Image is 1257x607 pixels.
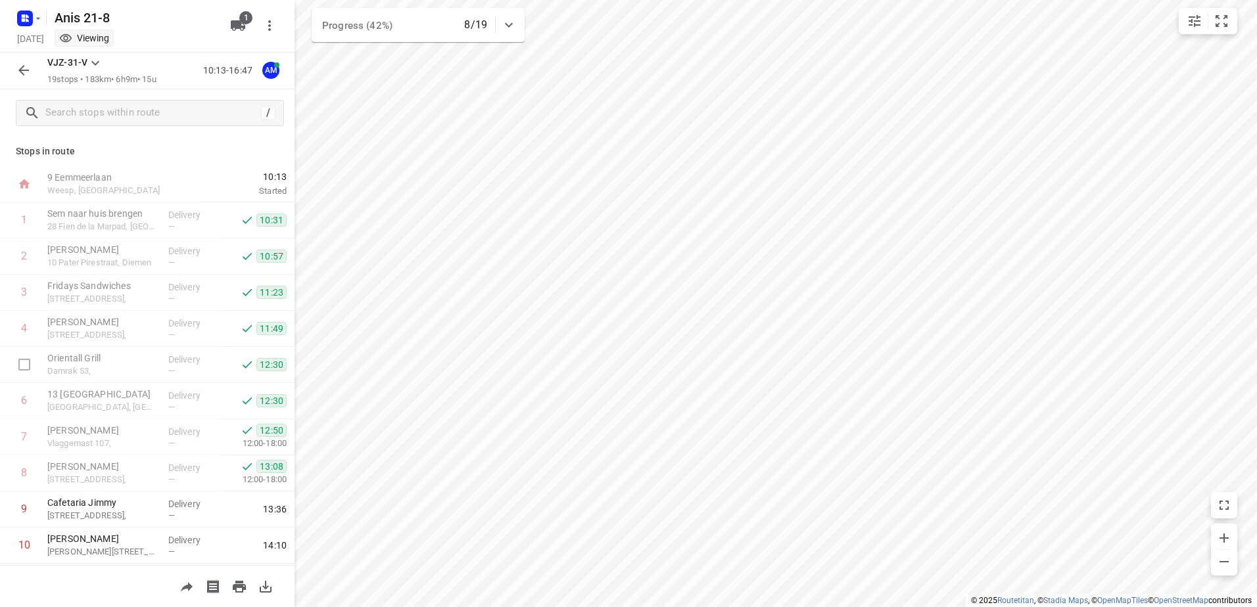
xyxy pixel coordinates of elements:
span: 11:23 [256,286,287,299]
span: Share route [174,579,200,592]
p: Fridays Sandwiches [47,279,158,292]
p: Cafetaria Jimmy [47,496,158,509]
span: 11:49 [256,322,287,335]
div: Viewing [59,32,109,45]
span: — [168,330,175,340]
p: [PERSON_NAME] [47,243,158,256]
div: 10 [18,539,30,551]
input: Search stops within route [45,103,261,124]
span: 13:36 [263,503,287,516]
p: [GEOGRAPHIC_DATA], [GEOGRAPHIC_DATA] [47,401,158,414]
p: [STREET_ADDRESS], [47,328,158,342]
p: Delivery [168,208,217,221]
span: Assigned to Anis M [258,64,284,76]
li: © 2025 , © , © © contributors [971,596,1252,605]
svg: Done [241,322,254,335]
p: [STREET_ADDRESS], [47,473,158,486]
span: 1 [239,11,252,24]
span: — [168,510,175,520]
p: 10:13-16:47 [203,64,258,78]
p: 12:00-18:00 [222,473,287,486]
p: Delivery [168,461,217,474]
p: 8/19 [464,17,487,33]
span: 14:10 [263,539,287,552]
span: 10:13 [200,170,287,183]
p: Orientall Grill [47,351,158,365]
svg: Done [241,394,254,407]
p: Started [200,185,287,198]
p: Delivery [168,353,217,366]
div: 2 [21,250,27,262]
a: OpenMapTiles [1097,596,1148,605]
p: 19 stops • 183km • 6h9m • 15u [47,74,156,86]
div: 9 [21,503,27,515]
span: 10:31 [256,214,287,227]
p: Delivery [168,425,217,438]
span: — [168,294,175,303]
p: Vlaggemast 107, [47,437,158,450]
svg: Done [241,424,254,437]
svg: Done [241,214,254,227]
p: Delivery [168,389,217,402]
p: [PERSON_NAME] [47,460,158,473]
p: Delivery [168,244,217,258]
p: Delivery [168,317,217,330]
p: [STREET_ADDRESS], [47,292,158,305]
svg: Done [241,250,254,263]
p: Martini van Geffenstraat 29C, [47,545,158,558]
p: Delivery [168,281,217,294]
button: 1 [225,12,251,39]
button: More [256,12,283,39]
p: [STREET_ADDRESS], [47,509,158,522]
a: Stadia Maps [1043,596,1088,605]
span: Progress (42%) [322,20,392,32]
p: 9 Eemmeerlaan [47,171,184,184]
span: 12:50 [256,424,287,437]
span: 12:30 [256,358,287,371]
span: — [168,474,175,484]
p: Delivery [168,533,217,547]
span: Download route [252,579,279,592]
svg: Done [241,460,254,473]
p: [PERSON_NAME] [47,424,158,437]
div: Progress (42%)8/19 [312,8,525,42]
span: — [168,221,175,231]
div: 6 [21,394,27,407]
span: Print shipping labels [200,579,226,592]
p: Damrak 53, [47,365,158,378]
a: OpenStreetMap [1154,596,1208,605]
div: 8 [21,466,27,479]
p: 28 Fien de la Marpad, Almere [47,220,158,233]
span: — [168,547,175,556]
span: Print route [226,579,252,592]
span: 10:57 [256,250,287,263]
div: 7 [21,430,27,443]
p: [PERSON_NAME] [47,315,158,328]
span: — [168,438,175,448]
svg: Done [241,286,254,299]
p: 12:00-18:00 [222,437,287,450]
span: — [168,366,175,376]
svg: Done [241,358,254,371]
button: Fit zoom [1208,8,1235,34]
button: Map settings [1181,8,1208,34]
span: 12:30 [256,394,287,407]
p: Sem naar huis brengen [47,207,158,220]
span: — [168,402,175,412]
p: 13 [GEOGRAPHIC_DATA] [47,388,158,401]
div: / [261,106,275,120]
p: 10 Pater Pirestraat, Diemen [47,256,158,269]
span: Select [11,351,37,378]
p: VJZ-31-V [47,56,87,70]
span: — [168,258,175,267]
p: Delivery [168,497,217,510]
p: [PERSON_NAME] [47,532,158,545]
div: 3 [21,286,27,298]
div: 1 [21,214,27,226]
span: 13:08 [256,460,287,473]
div: 4 [21,322,27,334]
a: Routetitan [997,596,1034,605]
p: Weesp, [GEOGRAPHIC_DATA] [47,184,184,197]
div: small contained button group [1179,8,1237,34]
p: Stops in route [16,145,279,158]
